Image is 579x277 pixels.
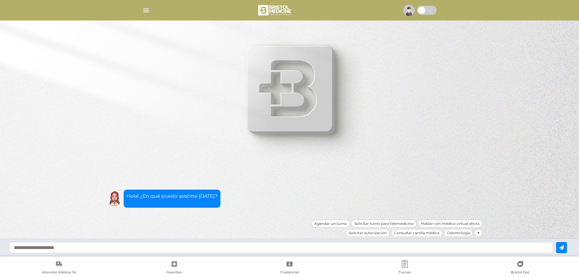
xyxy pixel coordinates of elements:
span: Guardias [166,270,182,275]
a: Guardias [116,260,232,276]
span: Credencial [280,270,299,275]
a: Bristol Doc [463,260,578,276]
div: Odontología [444,229,473,237]
div: Agendar un turno [311,220,350,228]
div: Solicitar autorización [346,229,390,237]
a: Credencial [232,260,347,276]
a: Turnos [347,260,462,276]
a: Atención Médica Ya [1,260,116,276]
img: profile-placeholder.svg [403,5,415,16]
div: Hablar con médico virtual ahora [418,220,482,228]
img: Cober IA [107,191,122,206]
img: Cober_menu-lines-white.svg [142,7,150,14]
span: Turnos [399,270,411,275]
p: Hola! ¿En qué puedo asistirte [DATE]? [127,193,217,200]
span: Bristol Doc [511,270,530,275]
img: bristol-medicine-blanco.png [257,3,293,17]
div: Consultar cartilla médica [391,229,442,237]
div: Solicitar turno para telemedicina [351,220,416,228]
span: Atención Médica Ya [42,270,76,275]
